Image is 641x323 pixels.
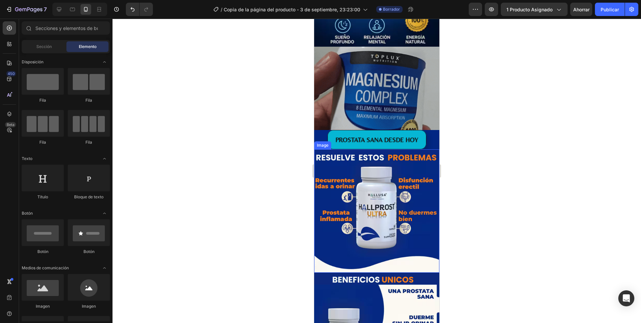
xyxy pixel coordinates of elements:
[7,122,14,127] font: Beta
[601,7,619,12] font: Publicar
[36,44,52,49] font: Sección
[314,19,439,323] iframe: Área de diseño
[36,304,50,309] font: Imagen
[22,265,69,270] font: Medios de comunicación
[224,7,360,12] font: Copia de la página del producto - 3 de septiembre, 23:23:00
[383,7,400,12] font: Borrador
[8,71,15,76] font: 450
[22,59,43,64] font: Disposición
[595,3,625,16] button: Publicar
[22,156,32,161] font: Texto
[126,3,153,16] div: Deshacer/Rehacer
[99,57,110,67] span: Abrir palanca
[99,263,110,273] span: Abrir palanca
[221,7,222,12] font: /
[99,153,110,164] span: Abrir palanca
[82,304,96,309] font: Imagen
[37,249,48,254] font: Botón
[501,3,568,16] button: 1 producto asignado
[39,140,46,145] font: Fila
[74,194,103,199] font: Bloque de texto
[22,211,33,216] font: Botón
[39,98,46,103] font: Fila
[37,194,48,199] font: Título
[85,140,92,145] font: Fila
[22,21,110,35] input: Secciones y elementos de búsqueda
[570,3,592,16] button: Ahorrar
[99,208,110,219] span: Abrir palanca
[85,98,92,103] font: Fila
[618,290,634,306] div: Abrir Intercom Messenger
[506,7,553,12] font: 1 producto asignado
[79,44,96,49] font: Elemento
[573,7,590,12] font: Ahorrar
[83,249,94,254] font: Botón
[44,6,47,13] font: 7
[3,3,50,16] button: 7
